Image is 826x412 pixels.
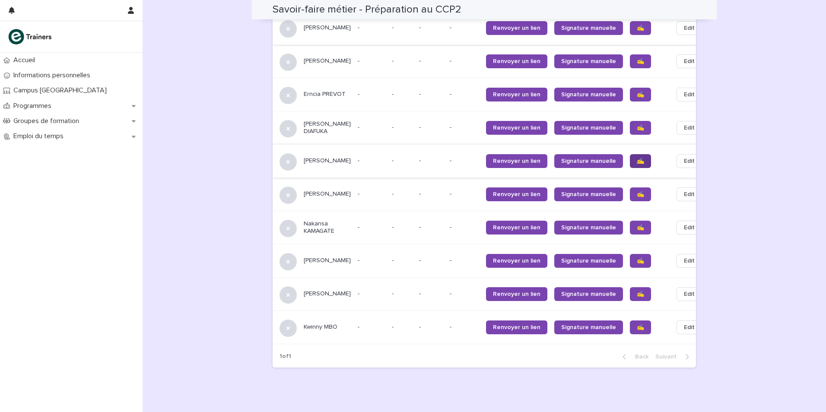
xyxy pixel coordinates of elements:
[273,144,716,177] tr: [PERSON_NAME]--- --Renvoyer un lienSignature manuelle✍️Edit
[677,287,702,301] button: Edit
[630,88,651,101] a: ✍️
[684,157,695,165] span: Edit
[493,258,540,264] span: Renvoyer un lien
[561,324,616,330] span: Signature manuelle
[486,320,547,334] a: Renvoyer un lien
[358,224,385,231] p: -
[358,24,385,32] p: -
[677,320,702,334] button: Edit
[637,291,644,297] span: ✍️
[450,224,479,231] p: -
[652,353,696,361] button: Next
[630,154,651,168] a: ✍️
[630,121,651,135] a: ✍️
[450,91,479,98] p: -
[561,158,616,164] span: Signature manuelle
[10,132,70,140] p: Emploi du temps
[273,311,716,344] tr: Kwinny MBO--- --Renvoyer un lienSignature manuelle✍️Edit
[616,353,652,361] button: Back
[392,155,395,165] p: -
[493,125,540,131] span: Renvoyer un lien
[684,90,695,99] span: Edit
[10,102,58,110] p: Programmes
[304,257,351,264] p: [PERSON_NAME]
[554,121,623,135] a: Signature manuelle
[358,57,385,65] p: -
[684,223,695,232] span: Edit
[684,323,695,332] span: Edit
[10,56,42,64] p: Accueil
[493,225,540,231] span: Renvoyer un lien
[358,91,385,98] p: -
[304,120,351,135] p: [PERSON_NAME] DIAFUKA
[637,158,644,164] span: ✍️
[630,254,651,268] a: ✍️
[392,222,395,231] p: -
[392,122,395,131] p: -
[554,221,623,235] a: Signature manuelle
[486,287,547,301] a: Renvoyer un lien
[10,71,97,79] p: Informations personnelles
[684,124,695,132] span: Edit
[493,191,540,197] span: Renvoyer un lien
[561,258,616,264] span: Signature manuelle
[419,57,443,65] p: -
[304,190,351,198] p: [PERSON_NAME]
[392,288,395,298] p: -
[630,221,651,235] a: ✍️
[637,324,644,330] span: ✍️
[304,91,351,98] p: Erncia PREVOT
[561,58,616,64] span: Signature manuelle
[677,187,702,201] button: Edit
[554,54,623,68] a: Signature manuelle
[392,322,395,331] p: -
[358,190,385,198] p: -
[630,54,651,68] a: ✍️
[554,254,623,268] a: Signature manuelle
[630,287,651,301] a: ✍️
[486,121,547,135] a: Renvoyer un lien
[273,78,716,111] tr: Erncia PREVOT--- --Renvoyer un lienSignature manuelle✍️Edit
[486,54,547,68] a: Renvoyer un lien
[493,25,540,31] span: Renvoyer un lien
[304,157,351,165] p: [PERSON_NAME]
[637,125,644,131] span: ✍️
[493,58,540,64] span: Renvoyer un lien
[677,121,702,135] button: Edit
[450,290,479,298] p: -
[637,92,644,98] span: ✍️
[273,3,461,16] h2: Savoir-faire métier - Préparation au CCP2
[304,323,351,331] p: Kwinny MBO
[684,57,695,66] span: Edit
[273,177,716,211] tr: [PERSON_NAME]--- --Renvoyer un lienSignature manuelle✍️Edit
[450,57,479,65] p: -
[358,290,385,298] p: -
[486,221,547,235] a: Renvoyer un lien
[10,86,114,95] p: Campus [GEOGRAPHIC_DATA]
[450,257,479,264] p: -
[637,191,644,197] span: ✍️
[684,257,695,265] span: Edit
[561,125,616,131] span: Signature manuelle
[493,158,540,164] span: Renvoyer un lien
[677,221,702,235] button: Edit
[486,21,547,35] a: Renvoyer un lien
[677,21,702,35] button: Edit
[273,44,716,78] tr: [PERSON_NAME]--- --Renvoyer un lienSignature manuelle✍️Edit
[637,25,644,31] span: ✍️
[273,11,716,44] tr: [PERSON_NAME]--- --Renvoyer un lienSignature manuelle✍️Edit
[561,25,616,31] span: Signature manuelle
[684,290,695,298] span: Edit
[419,24,443,32] p: -
[677,88,702,101] button: Edit
[450,124,479,131] p: -
[304,220,351,235] p: Nakansa KAMAGATE
[419,124,443,131] p: -
[486,154,547,168] a: Renvoyer un lien
[10,117,86,125] p: Groupes de formation
[493,92,540,98] span: Renvoyer un lien
[419,190,443,198] p: -
[419,323,443,331] p: -
[493,324,540,330] span: Renvoyer un lien
[561,225,616,231] span: Signature manuelle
